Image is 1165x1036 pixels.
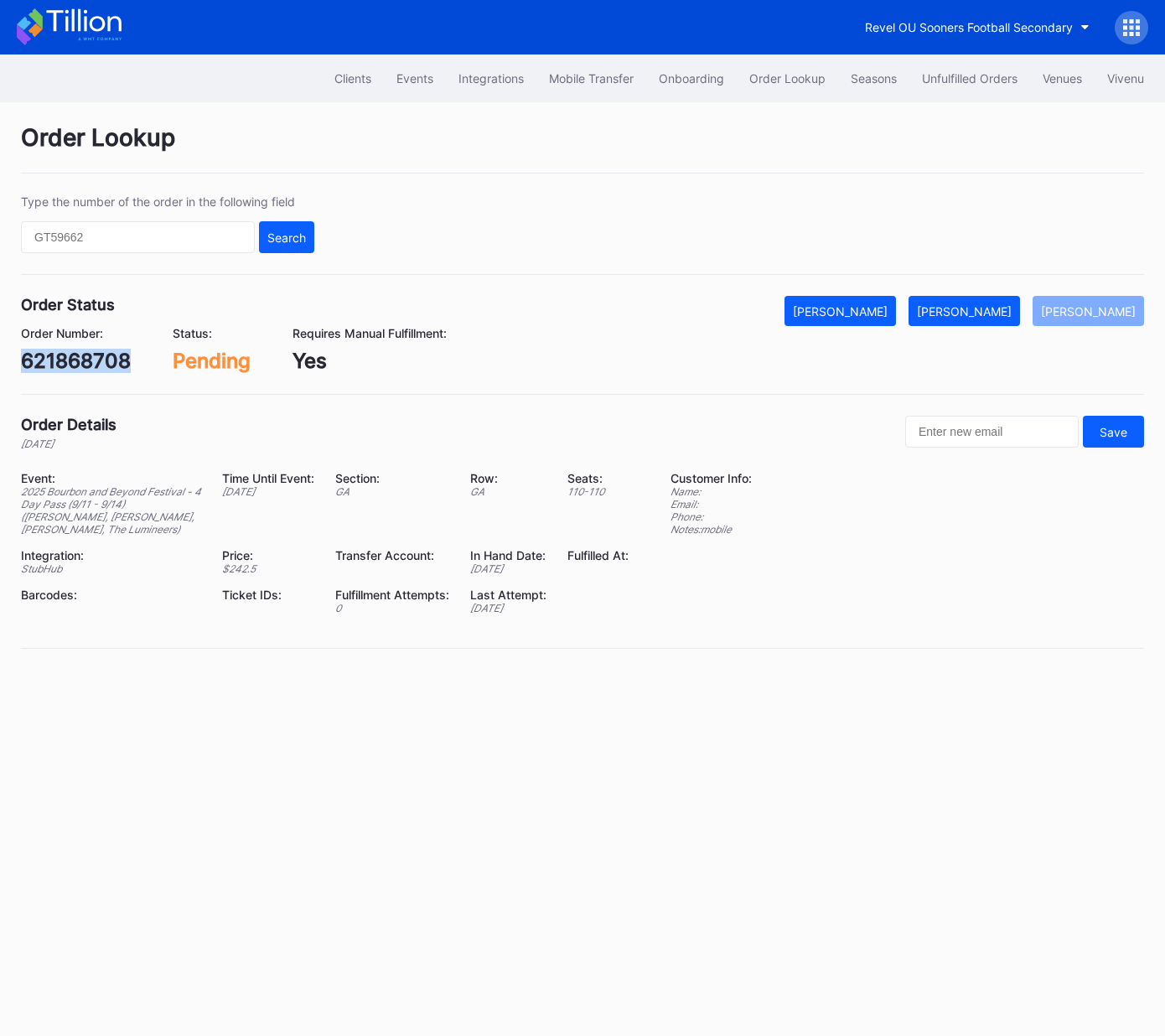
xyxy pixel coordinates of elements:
div: Barcodes: [21,588,201,602]
button: Search [259,221,314,253]
button: Onboarding [646,63,737,94]
div: Order Details [21,416,116,433]
button: Revel OU Sooners Football Secondary [852,12,1102,43]
div: Order Number: [21,326,131,340]
div: Fulfilled At: [567,548,629,562]
div: $ 242.5 [222,562,314,575]
div: In Hand Date: [470,548,546,562]
div: 110 - 110 [567,485,629,498]
div: Integrations [458,71,524,85]
div: Section: [335,471,449,485]
div: StubHub [21,562,201,575]
div: 0 [335,602,449,614]
div: Vivenu [1107,71,1144,85]
div: Yes [293,349,447,373]
div: Mobile Transfer [549,71,634,85]
div: Save [1100,425,1127,439]
input: Enter new email [905,416,1079,448]
div: Order Status [21,296,115,313]
div: [DATE] [222,485,314,498]
div: [PERSON_NAME] [1041,304,1136,319]
div: Revel OU Sooners Football Secondary [865,20,1073,34]
div: Row: [470,471,546,485]
div: Last Attempt: [470,588,546,602]
div: Venues [1043,71,1082,85]
div: Onboarding [659,71,724,85]
div: Status: [173,326,251,340]
div: Events [396,71,433,85]
div: Seasons [851,71,897,85]
div: Order Lookup [749,71,826,85]
div: Transfer Account: [335,548,449,562]
div: [PERSON_NAME] [793,304,888,319]
button: Vivenu [1095,63,1157,94]
div: Ticket IDs: [222,588,314,602]
div: Seats: [567,471,629,485]
div: [DATE] [21,438,116,450]
div: GA [470,485,546,498]
div: Order Lookup [21,123,1144,174]
button: [PERSON_NAME] [1033,296,1144,326]
div: Customer Info: [671,471,752,485]
button: Integrations [446,63,536,94]
div: Integration: [21,548,201,562]
div: [DATE] [470,602,546,614]
div: 621868708 [21,349,131,373]
div: Event: [21,471,201,485]
button: [PERSON_NAME] [784,296,896,326]
div: Email: [671,498,752,510]
div: Search [267,231,306,245]
div: Unfulfilled Orders [922,71,1017,85]
div: Time Until Event: [222,471,314,485]
div: Clients [334,71,371,85]
div: Price: [222,548,314,562]
div: Phone: [671,510,752,523]
div: Requires Manual Fulfillment: [293,326,447,340]
div: Notes: mobile [671,523,752,536]
button: Save [1083,416,1144,448]
div: [DATE] [470,562,546,575]
button: Mobile Transfer [536,63,646,94]
div: [PERSON_NAME] [917,304,1012,319]
div: Pending [173,349,251,373]
input: GT59662 [21,221,255,253]
button: Order Lookup [737,63,838,94]
div: Type the number of the order in the following field [21,194,314,209]
div: GA [335,485,449,498]
button: [PERSON_NAME] [909,296,1020,326]
div: Name: [671,485,752,498]
button: Seasons [838,63,909,94]
button: Clients [322,63,384,94]
button: Events [384,63,446,94]
button: Unfulfilled Orders [909,63,1030,94]
div: 2025 Bourbon and Beyond Festival - 4 Day Pass (9/11 - 9/14) ([PERSON_NAME], [PERSON_NAME], [PERSO... [21,485,201,536]
button: Venues [1030,63,1095,94]
div: Fulfillment Attempts: [335,588,449,602]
